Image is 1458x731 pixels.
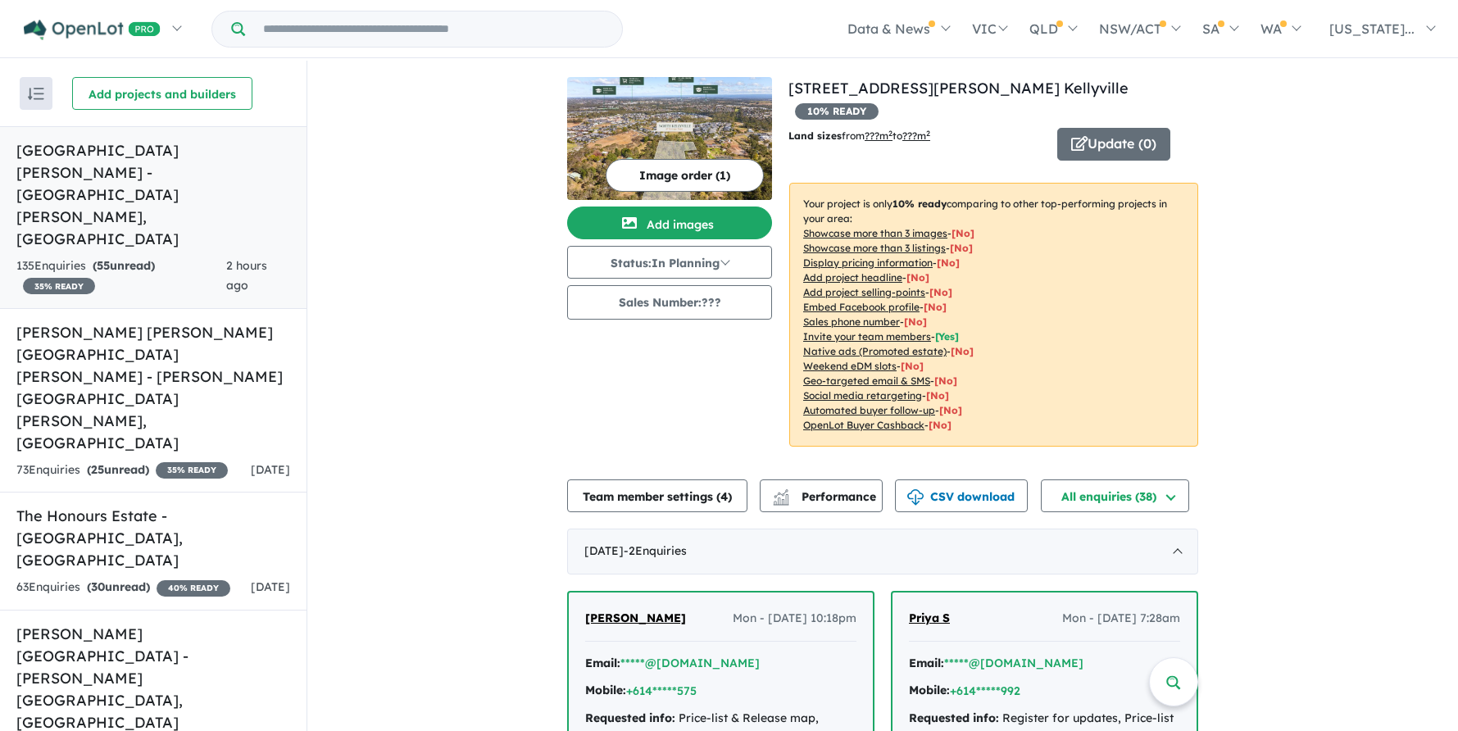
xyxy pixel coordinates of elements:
span: [ Yes ] [935,330,959,343]
a: [PERSON_NAME] [585,609,686,629]
strong: Mobile: [909,683,950,697]
img: download icon [907,489,924,506]
span: [ No ] [929,286,952,298]
span: [No] [901,360,924,372]
span: [DATE] [251,462,290,477]
img: bar-chart.svg [773,494,789,505]
u: OpenLot Buyer Cashback [803,419,924,431]
span: Mon - [DATE] 7:28am [1062,609,1180,629]
u: Embed Facebook profile [803,301,920,313]
span: [No] [929,419,952,431]
strong: Requested info: [585,711,675,725]
span: 30 [91,579,105,594]
button: Sales Number:??? [567,285,772,320]
button: Add images [567,207,772,239]
u: Invite your team members [803,330,931,343]
span: 25 [91,462,104,477]
u: ??? m [865,129,893,142]
h5: [GEOGRAPHIC_DATA][PERSON_NAME] - [GEOGRAPHIC_DATA][PERSON_NAME] , [GEOGRAPHIC_DATA] [16,139,290,250]
span: 40 % READY [157,580,230,597]
strong: Email: [909,656,944,670]
span: Priya S [909,611,950,625]
span: [ No ] [904,316,927,328]
img: 67 Stringer Road - North Kellyville [567,77,772,200]
u: Native ads (Promoted estate) [803,345,947,357]
span: [No] [939,404,962,416]
span: Mon - [DATE] 10:18pm [733,609,856,629]
span: 2 hours ago [226,258,267,293]
span: [ No ] [952,227,974,239]
input: Try estate name, suburb, builder or developer [248,11,619,47]
span: [ No ] [906,271,929,284]
button: Add projects and builders [72,77,252,110]
b: 10 % ready [893,198,947,210]
button: Status:In Planning [567,246,772,279]
p: from [788,128,1045,144]
h5: The Honours Estate - [GEOGRAPHIC_DATA] , [GEOGRAPHIC_DATA] [16,505,290,571]
sup: 2 [888,129,893,138]
button: Team member settings (4) [567,479,747,512]
img: Openlot PRO Logo White [24,20,161,40]
u: ???m [902,129,930,142]
div: 73 Enquir ies [16,461,228,480]
button: CSV download [895,479,1028,512]
strong: Requested info: [909,711,999,725]
sup: 2 [926,129,930,138]
a: [STREET_ADDRESS][PERSON_NAME] Kellyville [788,79,1129,98]
a: Priya S [909,609,950,629]
span: [PERSON_NAME] [585,611,686,625]
span: [DATE] [251,579,290,594]
u: Showcase more than 3 listings [803,242,946,254]
span: [No] [926,389,949,402]
img: sort.svg [28,88,44,100]
div: 135 Enquir ies [16,257,226,296]
span: [No] [951,345,974,357]
button: All enquiries (38) [1041,479,1189,512]
button: Performance [760,479,883,512]
span: Performance [775,489,876,504]
strong: ( unread) [87,462,149,477]
u: Weekend eDM slots [803,360,897,372]
div: [DATE] [567,529,1198,574]
u: Automated buyer follow-up [803,404,935,416]
button: Update (0) [1057,128,1170,161]
span: to [893,129,930,142]
span: 10 % READY [795,103,879,120]
span: 4 [720,489,728,504]
span: [ No ] [950,242,973,254]
span: [ No ] [937,257,960,269]
strong: ( unread) [87,579,150,594]
b: Land sizes [788,129,842,142]
u: Add project headline [803,271,902,284]
span: [No] [934,375,957,387]
strong: ( unread) [93,258,155,273]
button: Image order (1) [606,159,764,192]
u: Display pricing information [803,257,933,269]
span: [US_STATE]... [1329,20,1415,37]
span: 35 % READY [23,278,95,294]
span: 35 % READY [156,462,228,479]
p: Your project is only comparing to other top-performing projects in your area: - - - - - - - - - -... [789,183,1198,447]
strong: Email: [585,656,620,670]
u: Sales phone number [803,316,900,328]
img: line-chart.svg [774,489,788,498]
span: - 2 Enquir ies [624,543,687,558]
u: Social media retargeting [803,389,922,402]
u: Add project selling-points [803,286,925,298]
u: Geo-targeted email & SMS [803,375,930,387]
span: 55 [97,258,110,273]
strong: Mobile: [585,683,626,697]
div: 63 Enquir ies [16,578,230,597]
h5: [PERSON_NAME] [PERSON_NAME][GEOGRAPHIC_DATA][PERSON_NAME] - [PERSON_NAME][GEOGRAPHIC_DATA][PERSON... [16,321,290,454]
u: Showcase more than 3 images [803,227,947,239]
span: [ No ] [924,301,947,313]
